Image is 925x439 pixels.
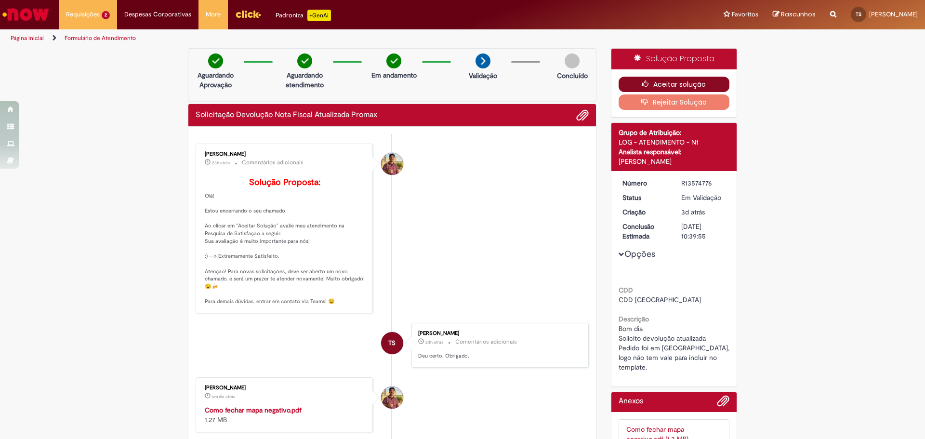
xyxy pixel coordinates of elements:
span: 23h atrás [212,160,230,166]
ul: Trilhas de página [7,29,609,47]
a: Formulário de Atendimento [65,34,136,42]
b: Descrição [619,315,649,323]
img: check-circle-green.png [297,53,312,68]
span: TS [388,332,396,355]
div: Takasi Augusto De Souza [381,332,403,354]
img: check-circle-green.png [208,53,223,68]
div: Grupo de Atribuição: [619,128,730,137]
button: Aceitar solução [619,77,730,92]
button: Adicionar anexos [576,109,589,121]
a: Como fechar mapa negativo.pdf [205,406,302,414]
p: Aguardando Aprovação [192,70,239,90]
p: Olá! Estou encerrando o seu chamado. Ao clicar em "Aceitar Solução" avalie meu atendimento na Pes... [205,178,365,306]
p: Em andamento [371,70,417,80]
div: [PERSON_NAME] [619,157,730,166]
img: ServiceNow [1,5,51,24]
h2: Anexos [619,397,643,406]
div: Vitor Jeremias Da Silva [381,386,403,409]
button: Rejeitar Solução [619,94,730,110]
img: arrow-next.png [476,53,490,68]
div: Vitor Jeremias Da Silva [381,153,403,175]
span: 3d atrás [681,208,705,216]
time: 30/09/2025 08:27:43 [212,394,235,399]
p: +GenAi [307,10,331,21]
span: [PERSON_NAME] [869,10,918,18]
p: Concluído [557,71,588,80]
time: 30/09/2025 10:59:06 [212,160,230,166]
p: Validação [469,71,497,80]
div: R13574776 [681,178,726,188]
time: 30/09/2025 10:39:55 [425,339,443,345]
h2: Solicitação Devolução Nota Fiscal Atualizada Promax Histórico de tíquete [196,111,377,120]
span: More [206,10,221,19]
div: [DATE] 10:39:55 [681,222,726,241]
small: Comentários adicionais [455,338,517,346]
dt: Status [615,193,674,202]
span: Despesas Corporativas [124,10,191,19]
div: Solução Proposta [611,49,737,69]
b: Solução Proposta: [249,177,320,188]
div: [PERSON_NAME] [418,331,579,336]
span: Requisições [66,10,100,19]
span: um dia atrás [212,394,235,399]
p: Deu certo. Obrigado. [418,352,579,360]
div: 29/09/2025 07:39:39 [681,207,726,217]
div: [PERSON_NAME] [205,385,365,391]
img: click_logo_yellow_360x200.png [235,7,261,21]
img: check-circle-green.png [386,53,401,68]
div: Em Validação [681,193,726,202]
a: Página inicial [11,34,44,42]
span: 2 [102,11,110,19]
time: 29/09/2025 07:39:39 [681,208,705,216]
span: 23h atrás [425,339,443,345]
div: Analista responsável: [619,147,730,157]
div: Padroniza [276,10,331,21]
span: Bom dia Solicito devolução atualizada Pedido foi em [GEOGRAPHIC_DATA], logo não tem vale para inc... [619,324,731,372]
span: Rascunhos [781,10,816,19]
div: 1.27 MB [205,405,365,425]
span: TS [856,11,861,17]
button: Adicionar anexos [717,395,729,412]
small: Comentários adicionais [242,159,304,167]
b: CDD [619,286,633,294]
dt: Criação [615,207,674,217]
span: CDD [GEOGRAPHIC_DATA] [619,295,701,304]
span: Favoritos [732,10,758,19]
a: Rascunhos [773,10,816,19]
dt: Conclusão Estimada [615,222,674,241]
div: LOG - ATENDIMENTO - N1 [619,137,730,147]
div: [PERSON_NAME] [205,151,365,157]
p: Aguardando atendimento [281,70,328,90]
img: img-circle-grey.png [565,53,580,68]
dt: Número [615,178,674,188]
